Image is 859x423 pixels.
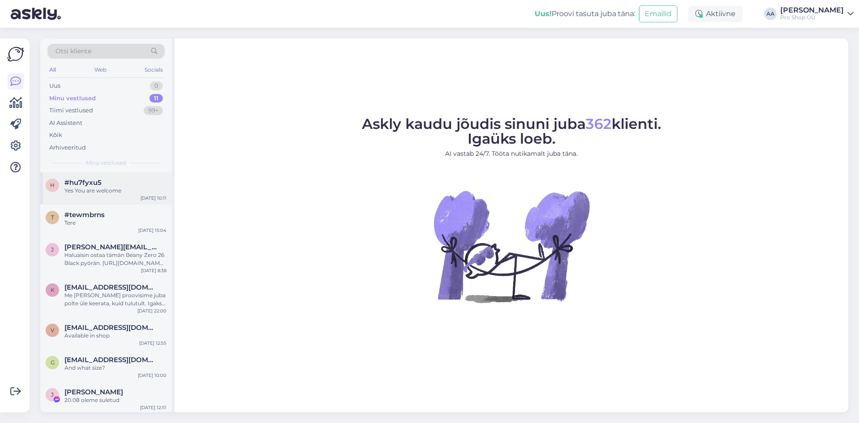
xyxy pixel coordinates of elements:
div: 99+ [144,106,163,115]
div: Socials [143,64,165,76]
div: Kõik [49,131,62,140]
span: h [50,182,55,188]
div: [DATE] 12:55 [139,340,166,346]
div: Minu vestlused [49,94,96,103]
div: AA [764,8,777,20]
div: Uus [49,81,60,90]
span: juha.pilvi@elisanet.fi [64,243,157,251]
img: Askly Logo [7,46,24,63]
span: t [51,214,54,221]
img: No Chat active [431,166,592,327]
div: Yes You are welcome [64,187,166,195]
a: [PERSON_NAME]Pro Shop OÜ [780,7,854,21]
div: All [47,64,58,76]
span: garino1990@yahoo.it [64,356,157,364]
span: J [51,391,54,398]
div: Tiimi vestlused [49,106,93,115]
div: [DATE] 22:00 [137,308,166,314]
div: Arhiveeritud [49,143,86,152]
div: Proovi tasuta juba täna: [535,9,635,19]
div: [DATE] 10:11 [140,195,166,201]
div: Aktiivne [688,6,743,22]
span: k [51,286,55,293]
div: Web [93,64,108,76]
div: [DATE] 10:00 [138,372,166,379]
div: And what size? [64,364,166,372]
span: #tewmbrns [64,211,105,219]
span: vkristerson@gmail.com [64,324,157,332]
div: [DATE] 15:04 [138,227,166,234]
span: v [51,327,54,333]
div: [PERSON_NAME] [780,7,844,14]
div: Tere [64,219,166,227]
div: AI Assistent [49,119,82,128]
span: j [51,246,54,253]
div: 20.08 oleme suletud [64,396,166,404]
div: [DATE] 12:51 [140,404,166,411]
b: Uus! [535,9,552,18]
div: Available in shop [64,332,166,340]
span: Askly kaudu jõudis sinuni juba klienti. Igaüks loeb. [362,115,661,147]
div: Haluaisin ostaa tämän Beany Zero 26 Black pyörän. [URL][DOMAIN_NAME] Toimitusosoite: [PERSON_NAME... [64,251,166,267]
span: #hu7fyxu5 [64,179,102,187]
span: kreeta.arusaar@gmail.com [64,283,157,291]
div: [DATE] 8:38 [141,267,166,274]
div: Pro Shop OÜ [780,14,844,21]
span: Joosua Jack [64,388,123,396]
button: Emailid [639,5,677,22]
span: 362 [586,115,612,132]
span: Otsi kliente [55,47,91,56]
span: g [51,359,55,366]
div: 0 [150,81,163,90]
p: AI vastab 24/7. Tööta nutikamalt juba täna. [362,149,661,158]
span: Minu vestlused [86,159,126,167]
div: Me [PERSON_NAME] proovisime juba polte üle keerata, kuid tulutult. Igaks juhuks võib muidugi pild... [64,291,166,308]
div: 11 [149,94,163,103]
